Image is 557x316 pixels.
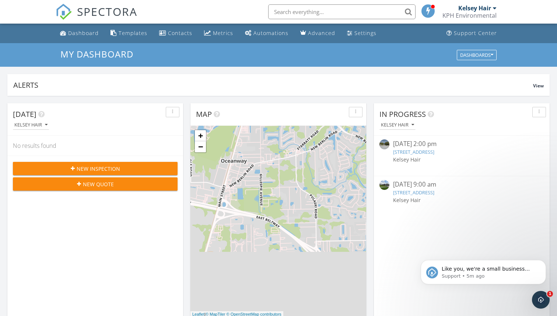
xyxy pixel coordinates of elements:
[379,180,389,190] img: streetview
[32,21,126,64] span: Like you, we're a small business that relies on reviews to grow. If you have a few minutes, we'd ...
[56,4,72,20] img: The Best Home Inspection Software - Spectora
[454,29,497,37] div: Support Center
[393,149,434,155] a: [STREET_ADDRESS]
[13,109,36,119] span: [DATE]
[14,122,48,128] div: Kelsey Hair
[68,29,99,37] div: Dashboard
[77,4,137,19] span: SPECTORA
[458,4,491,12] div: Kelsey Hair
[379,139,544,172] a: [DATE] 2:00 pm [STREET_ADDRESS] Kelsey Hair
[13,177,178,191] button: New Quote
[547,291,553,297] span: 1
[379,120,416,130] button: Kelsey Hair
[213,29,233,37] div: Metrics
[13,80,533,90] div: Alerts
[168,29,192,37] div: Contacts
[108,27,150,40] a: Templates
[410,244,557,296] iframe: Intercom notifications message
[393,139,530,149] div: [DATE] 2:00 pm
[201,27,236,40] a: Metrics
[195,130,206,141] a: Zoom in
[532,291,550,309] iframe: Intercom live chat
[156,27,195,40] a: Contacts
[7,136,183,156] div: No results found
[57,27,102,40] a: Dashboard
[444,27,500,40] a: Support Center
[60,48,133,60] span: My Dashboard
[344,27,379,40] a: Settings
[13,162,178,175] button: New Inspection
[379,180,544,212] a: [DATE] 9:00 am [STREET_ADDRESS] Kelsey Hair
[308,29,335,37] div: Advanced
[393,197,421,204] span: Kelsey Hair
[393,189,434,196] a: [STREET_ADDRESS]
[32,28,127,35] p: Message from Support, sent 5m ago
[119,29,147,37] div: Templates
[379,139,389,149] img: streetview
[393,156,421,163] span: Kelsey Hair
[297,27,338,40] a: Advanced
[379,109,426,119] span: In Progress
[77,165,120,173] span: New Inspection
[533,83,544,89] span: View
[457,50,497,60] button: Dashboards
[393,180,530,189] div: [DATE] 9:00 am
[381,122,414,128] div: Kelsey Hair
[13,120,49,130] button: Kelsey Hair
[56,10,137,25] a: SPECTORA
[442,12,497,19] div: KPH Environmental
[268,4,416,19] input: Search everything...
[195,141,206,152] a: Zoom out
[83,180,114,188] span: New Quote
[460,52,493,58] div: Dashboards
[242,27,291,40] a: Automations (Basic)
[354,29,376,37] div: Settings
[196,109,212,119] span: Map
[253,29,288,37] div: Automations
